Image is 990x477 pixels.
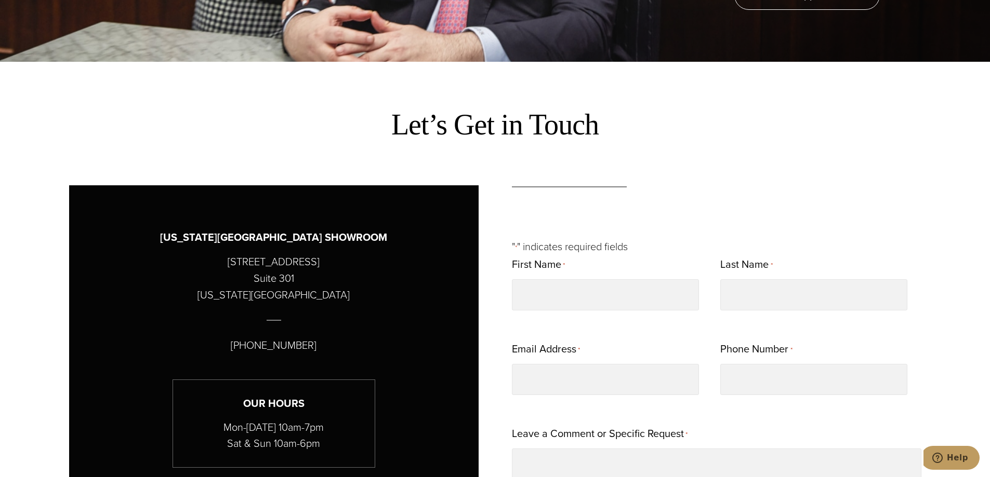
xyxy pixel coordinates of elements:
label: Phone Number [720,339,792,360]
p: [PHONE_NUMBER] [231,337,316,353]
p: " " indicates required fields [512,238,921,255]
h3: [US_STATE][GEOGRAPHIC_DATA] SHOWROOM [160,229,387,246]
label: Leave a Comment or Specific Request [512,424,688,444]
p: Mon-[DATE] 10am-7pm Sat & Sun 10am-6pm [173,419,375,452]
h3: Our Hours [173,396,375,412]
iframe: Opens a widget where you can chat to one of our agents [923,446,980,472]
label: First Name [512,255,565,275]
label: Email Address [512,339,580,360]
h2: Let’s Get in Touch [391,106,599,143]
label: Last Name [720,255,772,275]
p: [STREET_ADDRESS] Suite 301 [US_STATE][GEOGRAPHIC_DATA] [197,253,350,303]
